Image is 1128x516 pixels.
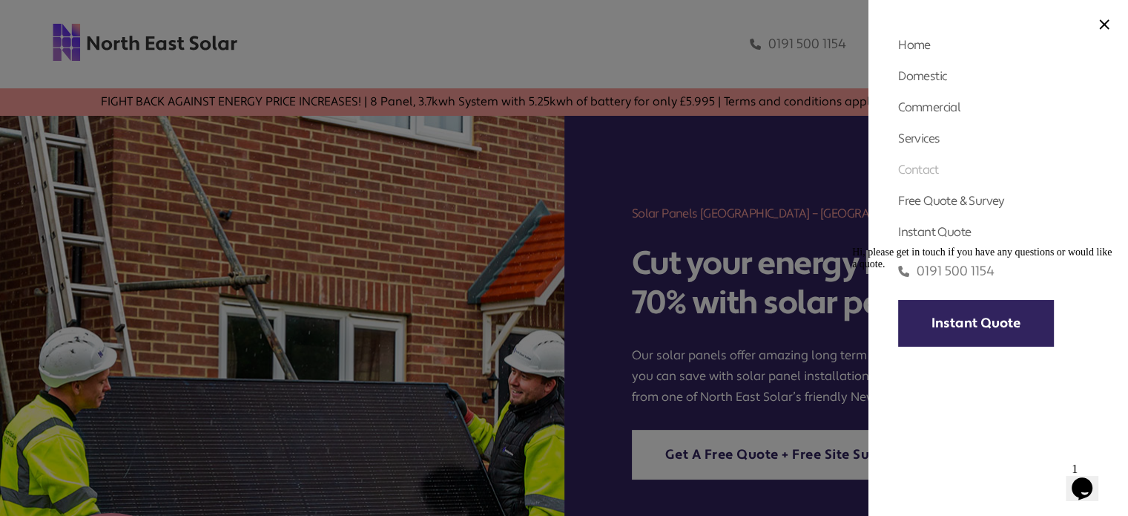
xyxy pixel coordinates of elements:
[898,131,940,146] a: Services
[6,6,265,29] span: Hi, please get in touch if you have any questions or would like a quote.
[1099,19,1109,30] img: close icon
[898,68,946,84] a: Domestic
[898,193,1005,209] a: Free Quote & Survey
[898,99,960,115] a: Commercial
[6,6,273,30] div: Hi, please get in touch if you have any questions or would like a quote.
[898,37,931,53] a: Home
[1066,457,1113,501] iframe: chat widget
[846,241,1113,449] iframe: chat widget
[898,162,938,177] a: Contact
[898,224,971,240] a: Instant Quote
